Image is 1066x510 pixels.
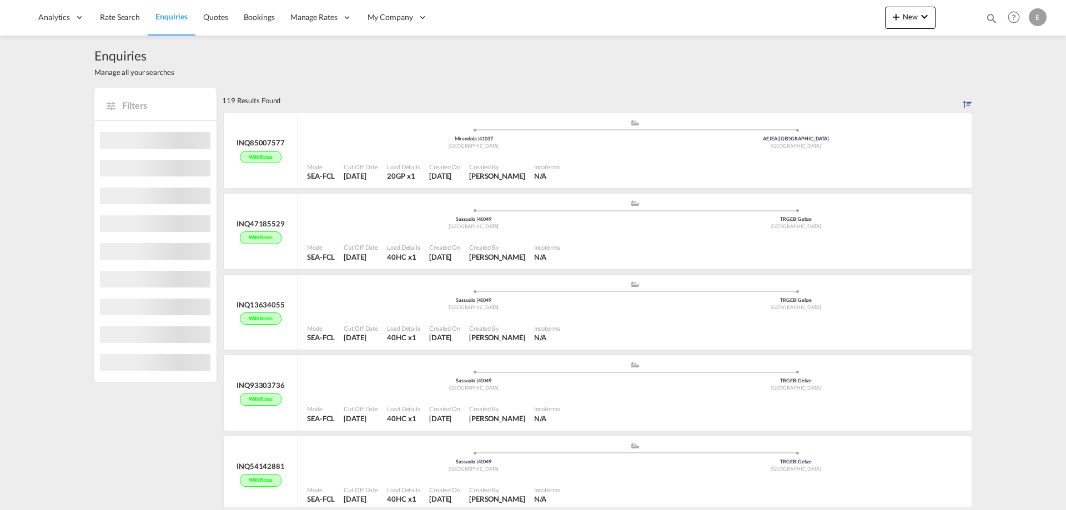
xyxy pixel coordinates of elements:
[796,297,798,303] span: |
[237,138,285,148] div: INQ85007577
[368,12,413,23] span: My Company
[985,12,998,24] md-icon: icon-magnify
[469,324,525,332] div: Created By
[307,332,335,342] div: SEA-FCL
[222,88,280,113] div: 119 Results Found
[796,458,798,464] span: |
[344,494,378,504] div: 26 Aug 2025
[344,414,366,423] span: [DATE]
[771,143,821,149] span: [GEOGRAPHIC_DATA]
[771,385,821,391] span: [GEOGRAPHIC_DATA]
[1004,8,1023,27] span: Help
[796,216,798,222] span: |
[628,281,642,287] md-icon: assets/icons/custom/ship-fill.svg
[780,458,812,464] span: TRGEB Gebze
[307,171,335,181] div: SEA-FCL
[244,12,275,22] span: Bookings
[429,171,451,180] span: [DATE]
[429,171,460,181] div: 26 Aug 2025
[628,443,642,448] md-icon: assets/icons/custom/ship-fill.svg
[469,413,525,423] div: VALERIA STOPPINI
[534,324,560,332] div: Incoterms
[429,486,460,494] div: Created On
[534,252,547,262] div: N/A
[203,12,228,22] span: Quotes
[122,99,205,112] span: Filters
[628,362,642,367] md-icon: assets/icons/custom/ship-fill.svg
[429,243,460,251] div: Created On
[889,10,903,23] md-icon: icon-plus 400-fg
[534,405,560,413] div: Incoterms
[155,12,188,21] span: Enquiries
[449,385,499,391] span: [GEOGRAPHIC_DATA]
[885,7,936,29] button: icon-plus 400-fgNewicon-chevron-down
[963,88,972,113] div: Sort by: Created on
[222,355,972,436] div: INQ93303736With rates assets/icons/custom/ship-fill.svgassets/icons/custom/roll-o-plane.svgOrigin...
[222,194,972,275] div: INQ47185529With rates assets/icons/custom/ship-fill.svgassets/icons/custom/roll-o-plane.svgOrigin...
[387,243,420,251] div: Load Details
[429,324,460,332] div: Created On
[469,414,525,423] span: [PERSON_NAME]
[469,163,525,171] div: Created By
[307,324,335,332] div: Mode
[449,304,499,310] span: [GEOGRAPHIC_DATA]
[387,252,420,262] div: 40HC x 1
[771,304,821,310] span: [GEOGRAPHIC_DATA]
[534,243,560,251] div: Incoterms
[534,332,547,342] div: N/A
[307,494,335,504] div: SEA-FCL
[534,413,547,423] div: N/A
[344,494,366,503] span: [DATE]
[429,413,460,423] div: 26 Aug 2025
[1029,8,1047,26] div: E
[344,324,378,332] div: Cut Off Date
[478,377,492,383] span: 41049
[237,380,285,390] div: INQ93303736
[222,113,972,194] div: INQ85007577With rates assets/icons/custom/ship-fill.svgassets/icons/custom/roll-o-plane.svgOrigin...
[307,243,335,251] div: Mode
[240,474,281,487] div: With rates
[777,135,779,142] span: |
[94,67,174,77] span: Manage all your searches
[307,413,335,423] div: SEA-FCL
[449,466,499,472] span: [GEOGRAPHIC_DATA]
[918,10,931,23] md-icon: icon-chevron-down
[534,494,547,504] div: N/A
[456,458,477,464] span: Sassuolo
[387,163,420,171] div: Load Details
[344,253,366,261] span: [DATE]
[290,12,338,23] span: Manage Rates
[478,216,492,222] span: 41049
[469,171,525,181] div: VALERIA STOPPINI
[387,324,420,332] div: Load Details
[429,494,451,503] span: [DATE]
[429,253,451,261] span: [DATE]
[469,486,525,494] div: Created By
[534,171,547,181] div: N/A
[387,332,420,342] div: 40HC x 1
[469,333,525,342] span: [PERSON_NAME]
[796,377,798,383] span: |
[469,494,525,503] span: [PERSON_NAME]
[240,312,281,325] div: With rates
[771,466,821,472] span: [GEOGRAPHIC_DATA]
[449,143,499,149] span: [GEOGRAPHIC_DATA]
[387,171,420,181] div: 20GP x 1
[780,297,812,303] span: TRGEB Gebze
[429,405,460,413] div: Created On
[429,414,451,423] span: [DATE]
[889,12,931,21] span: New
[429,333,451,342] span: [DATE]
[387,486,420,494] div: Load Details
[985,12,998,29] div: icon-magnify
[771,223,821,229] span: [GEOGRAPHIC_DATA]
[344,405,378,413] div: Cut Off Date
[456,216,477,222] span: Sassuolo
[344,171,366,180] span: [DATE]
[387,413,420,423] div: 40HC x 1
[456,297,477,303] span: Sassuolo
[476,216,478,222] span: |
[240,393,281,406] div: With rates
[240,231,281,244] div: With rates
[469,253,525,261] span: [PERSON_NAME]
